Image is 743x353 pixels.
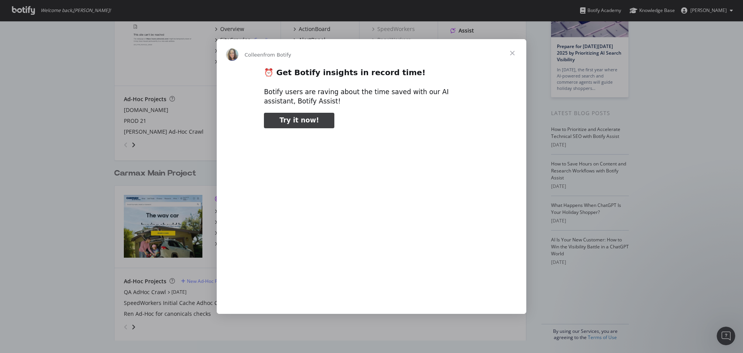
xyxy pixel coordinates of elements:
[264,67,479,82] h2: ⏰ Get Botify insights in record time!
[226,48,238,61] img: Profile image for Colleen
[264,52,291,58] span: from Botify
[279,116,319,124] span: Try it now!
[245,52,264,58] span: Colleen
[264,88,479,106] div: Botify users are raving about the time saved with our AI assistant, Botify Assist!
[264,113,334,128] a: Try it now!
[210,135,533,296] video: Play video
[498,39,526,67] span: Close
